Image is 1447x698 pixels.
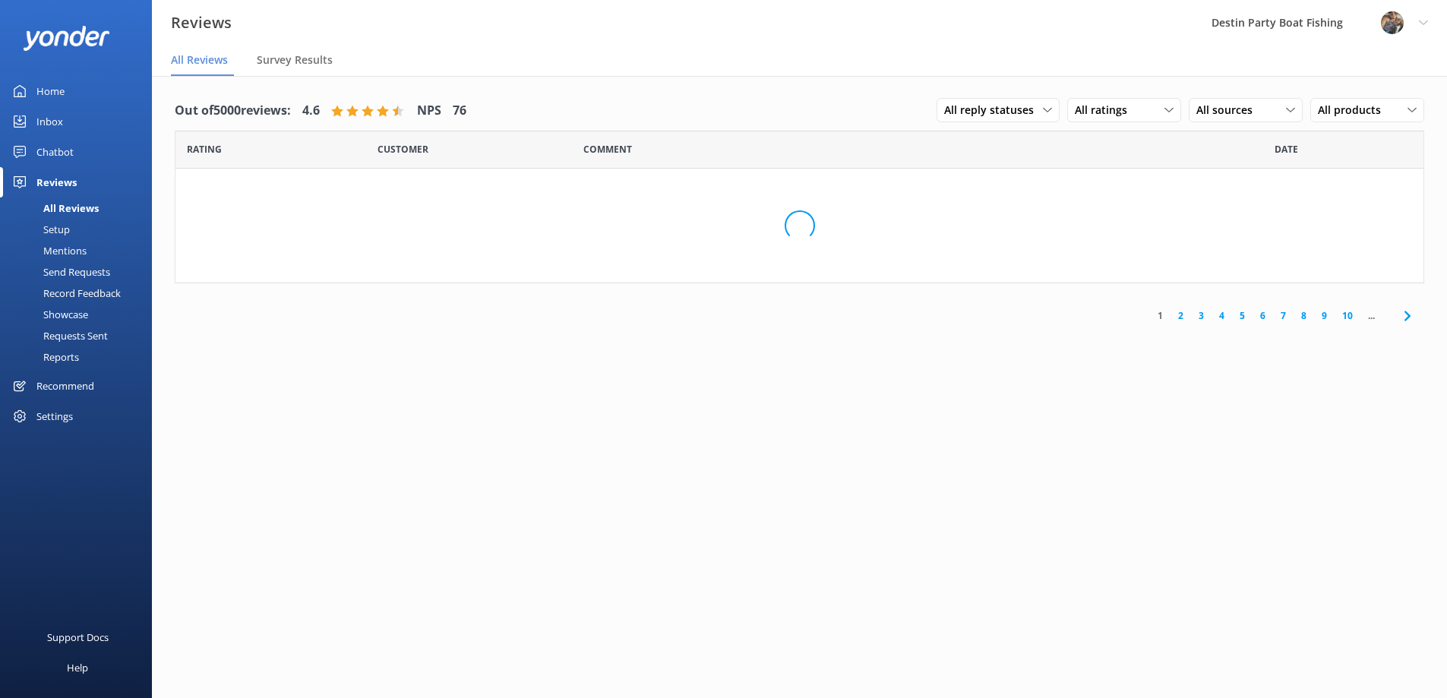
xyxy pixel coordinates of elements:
[67,652,88,683] div: Help
[23,26,110,51] img: yonder-white-logo.png
[9,283,152,304] a: Record Feedback
[1232,308,1253,323] a: 5
[171,52,228,68] span: All Reviews
[9,219,70,240] div: Setup
[36,137,74,167] div: Chatbot
[9,304,152,325] a: Showcase
[187,142,222,156] span: Date
[257,52,333,68] span: Survey Results
[36,76,65,106] div: Home
[171,11,232,35] h3: Reviews
[1171,308,1191,323] a: 2
[1075,102,1136,118] span: All ratings
[1191,308,1212,323] a: 3
[36,401,73,431] div: Settings
[1273,308,1294,323] a: 7
[9,261,110,283] div: Send Requests
[36,371,94,401] div: Recommend
[378,142,428,156] span: Date
[1196,102,1262,118] span: All sources
[1318,102,1390,118] span: All products
[1381,11,1404,34] img: 250-1666038197.jpg
[36,167,77,197] div: Reviews
[583,142,632,156] span: Question
[417,101,441,121] h4: NPS
[1360,308,1382,323] span: ...
[9,197,152,219] a: All Reviews
[9,261,152,283] a: Send Requests
[9,283,121,304] div: Record Feedback
[9,325,152,346] a: Requests Sent
[47,622,109,652] div: Support Docs
[1335,308,1360,323] a: 10
[1294,308,1314,323] a: 8
[9,219,152,240] a: Setup
[9,346,79,368] div: Reports
[1253,308,1273,323] a: 6
[9,346,152,368] a: Reports
[302,101,320,121] h4: 4.6
[9,304,88,325] div: Showcase
[1275,142,1298,156] span: Date
[36,106,63,137] div: Inbox
[1150,308,1171,323] a: 1
[9,240,152,261] a: Mentions
[9,240,87,261] div: Mentions
[1314,308,1335,323] a: 9
[1212,308,1232,323] a: 4
[453,101,466,121] h4: 76
[9,325,108,346] div: Requests Sent
[944,102,1043,118] span: All reply statuses
[9,197,99,219] div: All Reviews
[175,101,291,121] h4: Out of 5000 reviews:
